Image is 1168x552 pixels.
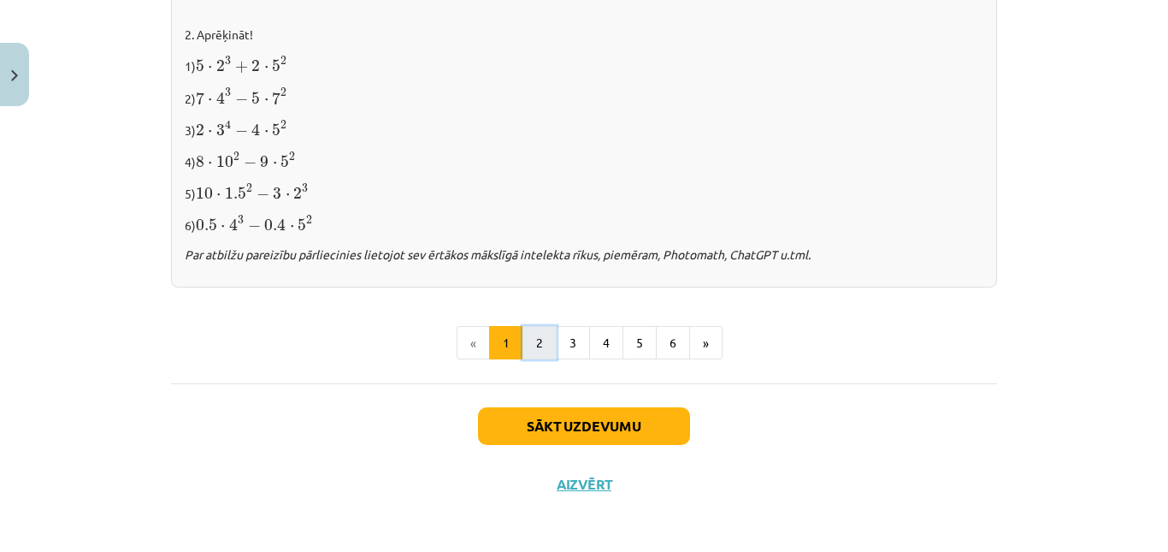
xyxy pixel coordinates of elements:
[208,162,212,167] span: ⋅
[246,184,252,193] span: 2
[689,326,723,360] button: »
[235,93,248,105] span: −
[257,188,269,200] span: −
[229,218,238,231] span: 4
[552,476,616,493] button: Aizvērt
[264,98,268,104] span: ⋅
[238,216,244,224] span: 3
[225,120,231,129] span: 4
[11,70,18,81] img: icon-close-lesson-0947bae3869378f0d4975bcd49f059093ad1ed9edebbc8119c70593378902aed.svg
[264,130,268,135] span: ⋅
[522,326,557,360] button: 2
[272,60,280,72] span: 5
[216,193,221,199] span: ⋅
[185,118,983,139] p: 3)
[196,124,204,136] span: 2
[185,246,811,262] i: Par atbilžu pareizību pārliecinies lietojot sev ērtākos mākslīgā intelekta rīkus, piemēram, Photo...
[293,187,302,199] span: 2
[489,326,523,360] button: 1
[208,66,212,71] span: ⋅
[264,66,268,71] span: ⋅
[185,54,983,75] p: 1)
[251,123,260,136] span: 4
[273,162,277,167] span: ⋅
[225,88,231,97] span: 3
[225,56,231,65] span: 3
[656,326,690,360] button: 6
[251,60,260,72] span: 2
[478,407,690,445] button: Sākt uzdevumu
[260,156,268,168] span: 9
[216,156,233,168] span: 10
[196,60,204,72] span: 5
[185,86,983,108] p: 2)
[251,92,260,104] span: 5
[216,92,225,104] span: 4
[280,56,286,65] span: 2
[280,121,286,129] span: 2
[196,92,204,104] span: 7
[290,225,294,230] span: ⋅
[273,187,281,199] span: 3
[216,124,225,136] span: 3
[235,61,248,73] span: +
[185,181,983,203] p: 5)
[216,60,225,72] span: 2
[235,125,248,137] span: −
[298,219,306,231] span: 5
[306,216,312,224] span: 2
[272,124,280,136] span: 5
[264,218,286,231] span: 0.4
[171,326,997,360] nav: Page navigation example
[233,152,239,161] span: 2
[185,26,983,44] p: 2. Aprēķināt!
[248,220,261,232] span: −
[196,187,213,199] span: 10
[196,156,204,168] span: 8
[196,219,217,231] span: 0.5
[280,88,286,97] span: 2
[272,92,280,104] span: 7
[556,326,590,360] button: 3
[185,150,983,171] p: 4)
[589,326,623,360] button: 4
[622,326,657,360] button: 5
[225,187,246,199] span: 1.5
[208,98,212,104] span: ⋅
[280,156,289,168] span: 5
[208,130,212,135] span: ⋅
[286,193,290,199] span: ⋅
[302,184,308,193] span: 3
[289,152,295,161] span: 2
[244,157,257,169] span: −
[221,225,225,230] span: ⋅
[185,213,983,234] p: 6)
